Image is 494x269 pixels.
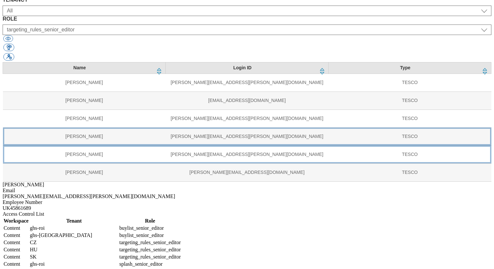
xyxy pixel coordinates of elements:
div: UK45861689 [3,205,491,211]
td: ghs-[GEOGRAPHIC_DATA] [29,232,118,239]
td: targeting_rules_senior_editor [119,239,181,246]
td: Content [3,254,29,260]
label: ROLE [3,16,491,22]
td: TESCO [328,92,491,109]
div: [PERSON_NAME][EMAIL_ADDRESS][PERSON_NAME][DOMAIN_NAME] [3,193,491,199]
td: TESCO [328,145,491,163]
td: targeting_rules_senior_editor [119,246,181,253]
td: ghs-roi [29,225,118,231]
td: TESCO [328,127,491,145]
td: buylist_senior_editor [119,225,181,231]
td: ghs-roi [29,261,118,267]
td: [PERSON_NAME][EMAIL_ADDRESS][PERSON_NAME][DOMAIN_NAME] [166,74,328,92]
div: Access Control List [3,211,491,217]
td: TESCO [328,109,491,127]
div: Employee Number [3,199,491,205]
th: Workspace [3,218,29,224]
th: Tenant [29,218,118,224]
td: [EMAIL_ADDRESS][DOMAIN_NAME] [166,92,328,109]
th: Role [119,218,181,224]
td: Content [3,232,29,239]
td: Content [3,261,29,267]
td: [PERSON_NAME] [3,109,166,127]
td: CZ [29,239,118,246]
td: [PERSON_NAME][EMAIL_ADDRESS][DOMAIN_NAME] [166,163,328,181]
td: TESCO [328,74,491,92]
span: [PERSON_NAME] [3,182,44,187]
div: Login ID [170,65,315,71]
td: Content [3,239,29,246]
td: [PERSON_NAME][EMAIL_ADDRESS][PERSON_NAME][DOMAIN_NAME] [166,145,328,163]
div: Email [3,188,491,193]
td: [PERSON_NAME] [3,145,166,163]
td: [PERSON_NAME] [3,163,166,181]
div: Name [7,65,152,71]
td: HU [29,246,118,253]
td: [PERSON_NAME] [3,74,166,92]
td: splash_senior_editor [119,261,181,267]
div: Type [333,65,478,71]
td: targeting_rules_senior_editor [119,254,181,260]
td: SK [29,254,118,260]
td: Content [3,246,29,253]
td: [PERSON_NAME] [3,92,166,109]
td: [PERSON_NAME][EMAIL_ADDRESS][PERSON_NAME][DOMAIN_NAME] [166,109,328,127]
td: buylist_senior_editor [119,232,181,239]
td: [PERSON_NAME][EMAIL_ADDRESS][PERSON_NAME][DOMAIN_NAME] [166,127,328,145]
td: Content [3,225,29,231]
td: [PERSON_NAME] [3,127,166,145]
td: TESCO [328,163,491,181]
